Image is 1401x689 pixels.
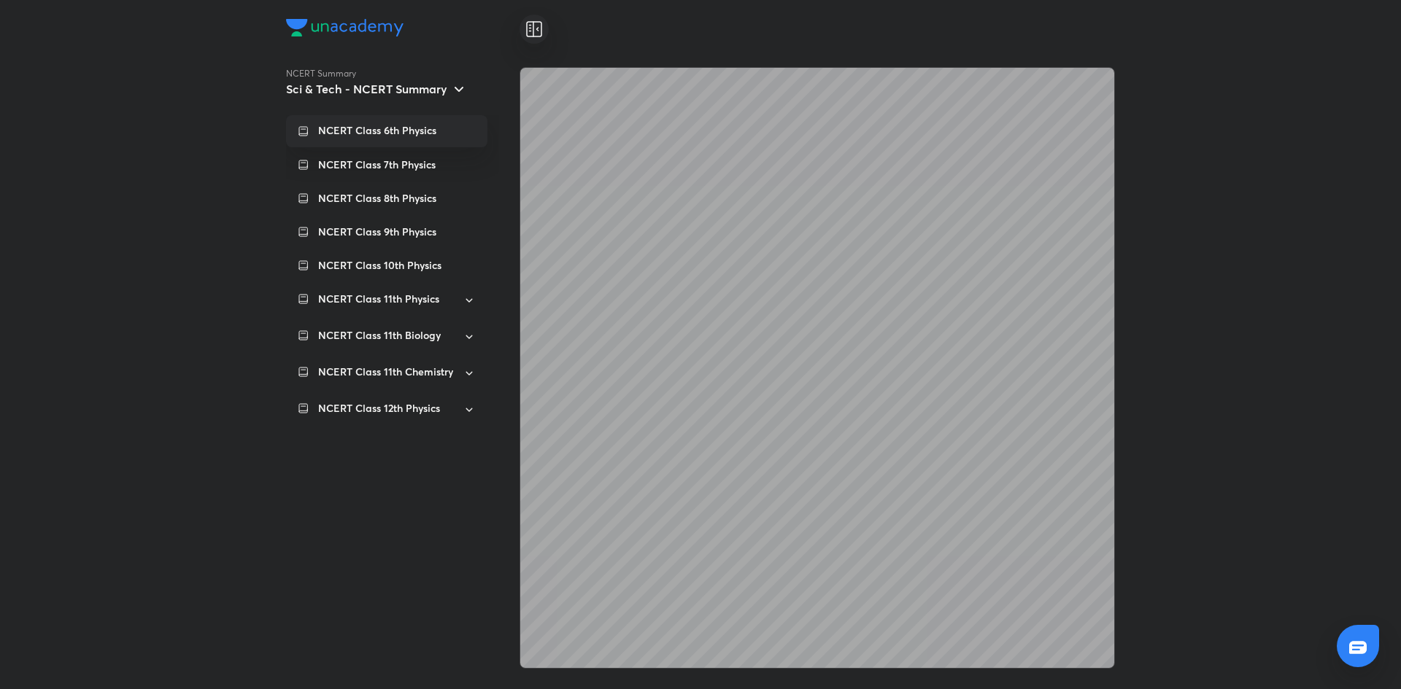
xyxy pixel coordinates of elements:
[318,258,441,273] p: NCERT Class 10th Physics
[318,225,436,239] p: NCERT Class 9th Physics
[318,292,439,306] p: NCERT Class 11th Physics
[286,19,404,36] img: Company Logo
[286,67,520,80] p: NCERT Summary
[318,328,441,343] p: NCERT Class 11th Biology
[318,401,440,416] p: NCERT Class 12th Physics
[318,157,436,172] p: NCERT Class 7th Physics
[318,365,453,379] p: NCERT Class 11th Chemistry
[318,191,436,206] p: NCERT Class 8th Physics
[286,82,447,96] h5: Sci & Tech - NCERT Summary
[318,124,436,137] p: NCERT Class 6th Physics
